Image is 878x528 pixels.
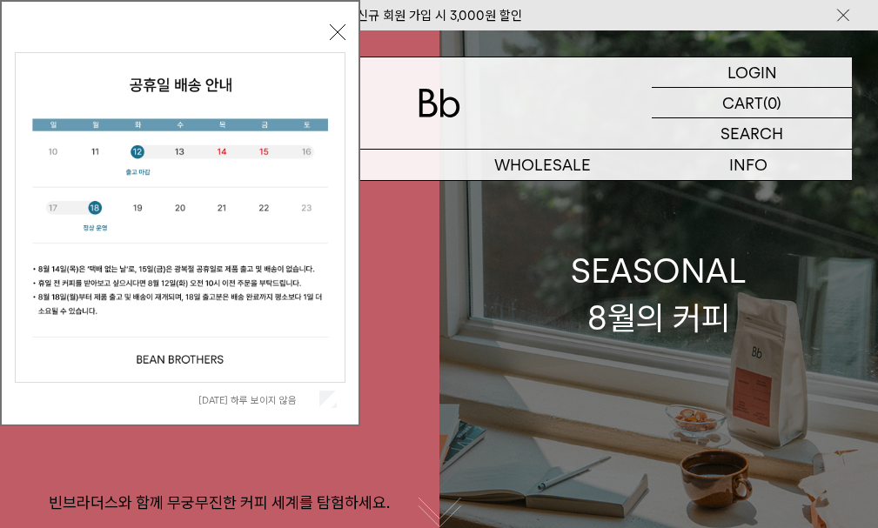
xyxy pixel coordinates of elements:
[763,88,781,117] p: (0)
[439,150,646,180] p: WHOLESALE
[16,53,345,382] img: cb63d4bbb2e6550c365f227fdc69b27f_113810.jpg
[646,150,852,180] p: INFO
[722,88,763,117] p: CART
[652,88,852,118] a: CART (0)
[357,8,522,23] a: 신규 회원 가입 시 3,000원 할인
[652,57,852,88] a: LOGIN
[330,24,345,40] button: 닫기
[571,248,747,340] div: SEASONAL 8월의 커피
[419,89,460,117] img: 로고
[720,118,783,149] p: SEARCH
[198,394,316,406] label: [DATE] 하루 보이지 않음
[727,57,777,87] p: LOGIN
